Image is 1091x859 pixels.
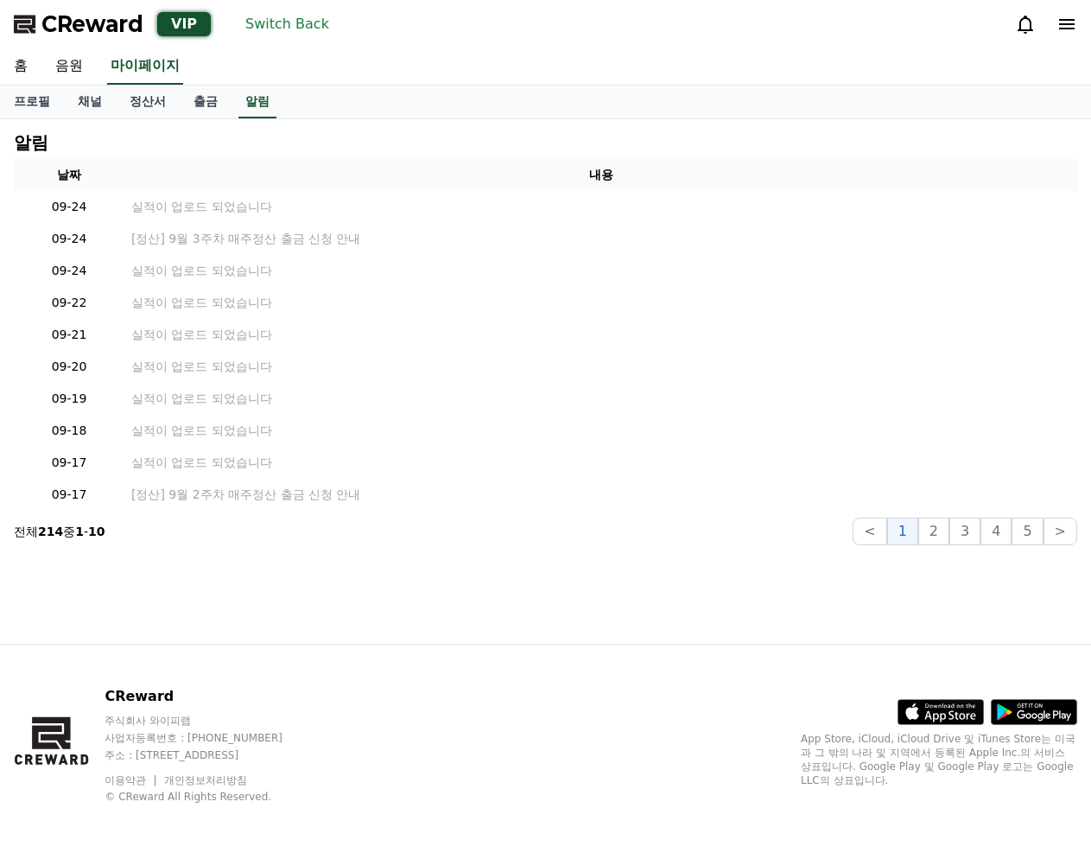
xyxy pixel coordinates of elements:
p: 주식회사 와이피랩 [105,714,315,728]
p: 09-24 [21,198,117,216]
a: 실적이 업로드 되었습니다 [131,422,1070,440]
a: 실적이 업로드 되었습니다 [131,390,1070,408]
p: 09-17 [21,486,117,504]
p: 09-19 [21,390,117,408]
a: 음원 [41,48,97,85]
a: 실적이 업로드 되었습니다 [131,454,1070,472]
p: 사업자등록번호 : [PHONE_NUMBER] [105,731,315,745]
a: [정산] 9월 3주차 매주정산 출금 신청 안내 [131,230,1070,248]
p: 09-24 [21,262,117,280]
a: 실적이 업로드 되었습니다 [131,326,1070,344]
p: 09-21 [21,326,117,344]
button: 5 [1012,518,1043,545]
a: 실적이 업로드 되었습니다 [131,294,1070,312]
a: 실적이 업로드 되었습니다 [131,198,1070,216]
a: 알림 [238,86,276,118]
button: Switch Back [238,10,336,38]
span: CReward [41,10,143,38]
button: 3 [949,518,980,545]
a: CReward [14,10,143,38]
button: < [853,518,886,545]
p: 09-24 [21,230,117,248]
a: 실적이 업로드 되었습니다 [131,262,1070,280]
p: 주소 : [STREET_ADDRESS] [105,748,315,762]
strong: 214 [38,525,63,538]
a: 정산서 [116,86,180,118]
a: 마이페이지 [107,48,183,85]
p: App Store, iCloud, iCloud Drive 및 iTunes Store는 미국과 그 밖의 나라 및 지역에서 등록된 Apple Inc.의 서비스 상표입니다. Goo... [801,732,1077,787]
h4: 알림 [14,133,48,152]
button: > [1043,518,1077,545]
th: 내용 [124,159,1077,191]
button: 4 [980,518,1012,545]
p: © CReward All Rights Reserved. [105,790,315,804]
p: 09-20 [21,358,117,376]
p: CReward [105,686,315,707]
a: [정산] 9월 2주차 매주정산 출금 신청 안내 [131,486,1070,504]
p: 09-18 [21,422,117,440]
button: 1 [887,518,918,545]
strong: 10 [88,525,105,538]
p: 전체 중 - [14,523,105,540]
p: 09-22 [21,294,117,312]
a: 실적이 업로드 되었습니다 [131,358,1070,376]
th: 날짜 [14,159,124,191]
strong: 1 [75,525,84,538]
button: 2 [918,518,949,545]
a: 개인정보처리방침 [164,774,247,786]
p: 09-17 [21,454,117,472]
a: 채널 [64,86,116,118]
a: 이용약관 [105,774,159,786]
a: 출금 [180,86,232,118]
div: VIP [157,12,211,36]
